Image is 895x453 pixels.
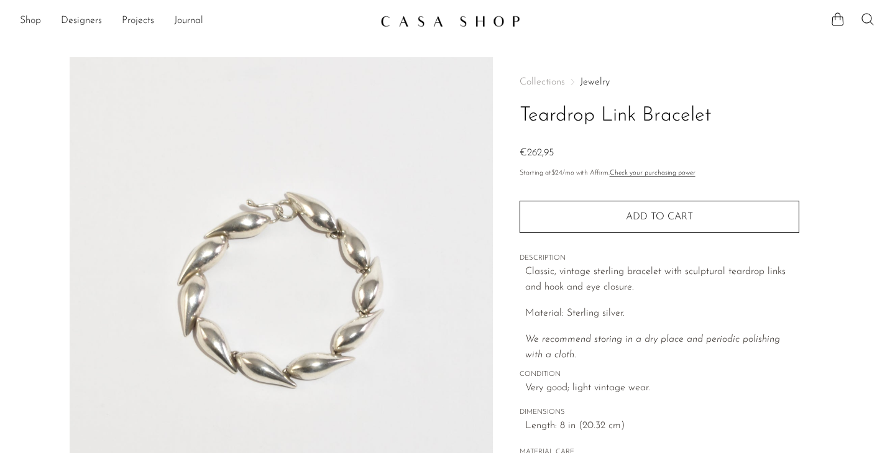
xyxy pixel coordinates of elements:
ul: NEW HEADER MENU [20,11,370,32]
p: Starting at /mo with Affirm. [520,168,799,179]
p: Material: Sterling silver. [525,306,799,322]
button: Add to cart [520,201,799,233]
span: €262,95 [520,148,554,158]
span: Very good; light vintage wear. [525,380,799,396]
h1: Teardrop Link Bracelet [520,100,799,132]
nav: Desktop navigation [20,11,370,32]
span: Length: 8 in (20.32 cm) [525,418,799,434]
p: Classic, vintage sterling bracelet with sculptural teardrop links and hook and eye closure. [525,264,799,296]
span: DIMENSIONS [520,407,799,418]
a: Journal [174,13,203,29]
span: DESCRIPTION [520,253,799,264]
i: We recommend storing in a dry place and periodic polishing with a cloth. [525,334,780,360]
nav: Breadcrumbs [520,77,799,87]
a: Projects [122,13,154,29]
a: Designers [61,13,102,29]
span: $24 [551,170,562,176]
a: Check your purchasing power - Learn more about Affirm Financing (opens in modal) [610,170,695,176]
a: Jewelry [580,77,610,87]
span: Add to cart [626,212,693,222]
span: CONDITION [520,369,799,380]
a: Shop [20,13,41,29]
span: Collections [520,77,565,87]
